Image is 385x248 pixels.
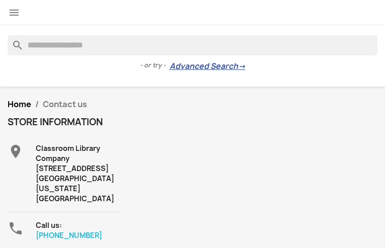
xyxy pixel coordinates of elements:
a: [PHONE_NUMBER] [36,230,102,240]
span: Contact us [43,99,87,110]
a: Home [8,99,31,110]
div: Classroom Library Company [STREET_ADDRESS] [GEOGRAPHIC_DATA][US_STATE] [GEOGRAPHIC_DATA] [36,143,121,204]
input: Search [8,35,377,55]
i:  [8,220,24,236]
i:  [8,7,20,19]
span: → [238,61,246,71]
div: Call us: [36,220,121,240]
a: Advanced Search→ [170,61,246,71]
i: search [8,35,20,47]
span: - or try - [140,60,170,70]
i:  [8,143,24,159]
h4: Store information [8,117,121,127]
